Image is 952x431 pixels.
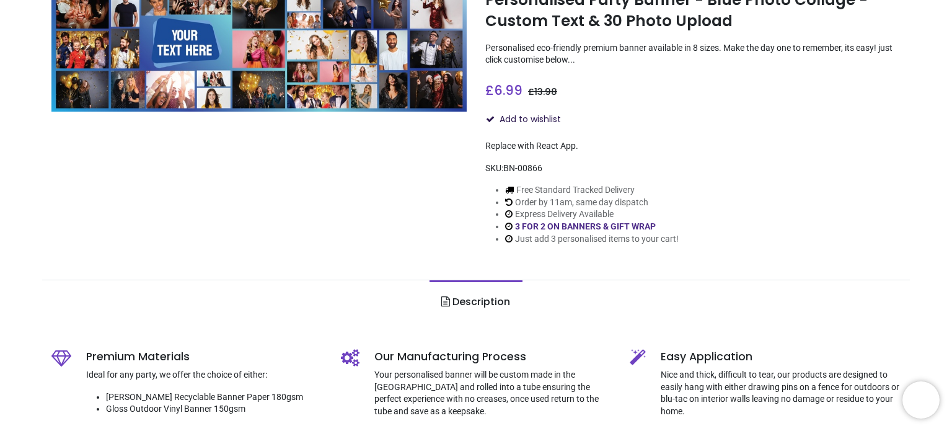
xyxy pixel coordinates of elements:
[430,280,522,324] a: Description
[505,184,679,197] li: Free Standard Tracked Delivery
[661,369,901,417] p: Nice and thick, difficult to tear, our products are designed to easily hang with either drawing p...
[486,115,495,123] i: Add to wishlist
[505,233,679,246] li: Just add 3 personalised items to your cart!
[494,81,522,99] span: 6.99
[505,208,679,221] li: Express Delivery Available
[505,197,679,209] li: Order by 11am, same day dispatch
[374,369,612,417] p: Your personalised banner will be custom made in the [GEOGRAPHIC_DATA] and rolled into a tube ensu...
[528,86,557,98] span: £
[485,140,901,153] div: Replace with React App.
[902,381,940,419] iframe: Brevo live chat
[485,42,901,66] p: Personalised eco-friendly premium banner available in 8 sizes. Make the day one to remember, its ...
[661,349,901,365] h5: Easy Application
[485,81,522,99] span: £
[485,162,901,175] div: SKU:
[503,163,542,173] span: BN-00866
[106,403,322,415] li: Gloss Outdoor Vinyl Banner 150gsm
[515,221,656,231] a: 3 FOR 2 ON BANNERS & GIFT WRAP
[374,349,612,365] h5: Our Manufacturing Process
[106,391,322,404] li: [PERSON_NAME] Recyclable Banner Paper 180gsm
[86,349,322,365] h5: Premium Materials
[86,369,322,381] p: Ideal for any party, we offer the choice of either:
[485,109,571,130] button: Add to wishlistAdd to wishlist
[534,86,557,98] span: 13.98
